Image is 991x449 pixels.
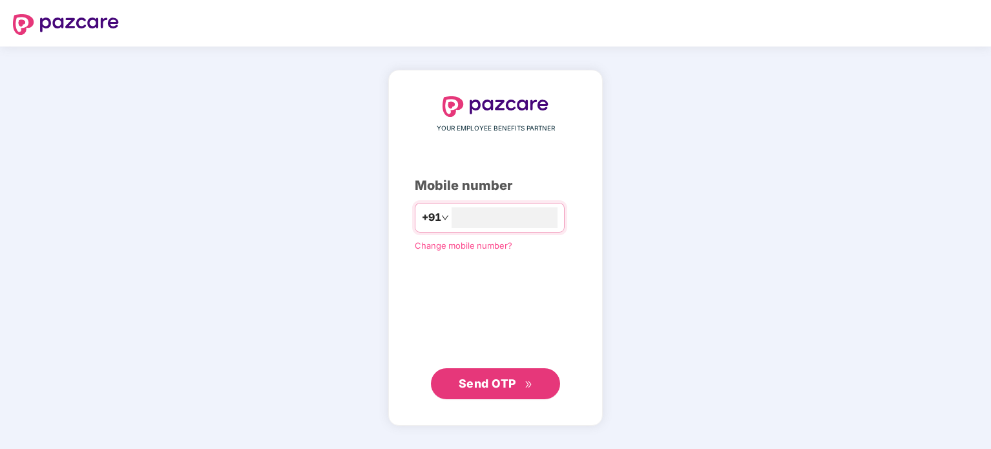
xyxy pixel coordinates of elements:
[415,240,512,251] a: Change mobile number?
[525,381,533,389] span: double-right
[459,377,516,390] span: Send OTP
[422,209,441,225] span: +91
[441,214,449,222] span: down
[13,14,119,35] img: logo
[437,123,555,134] span: YOUR EMPLOYEE BENEFITS PARTNER
[415,176,576,196] div: Mobile number
[443,96,548,117] img: logo
[431,368,560,399] button: Send OTPdouble-right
